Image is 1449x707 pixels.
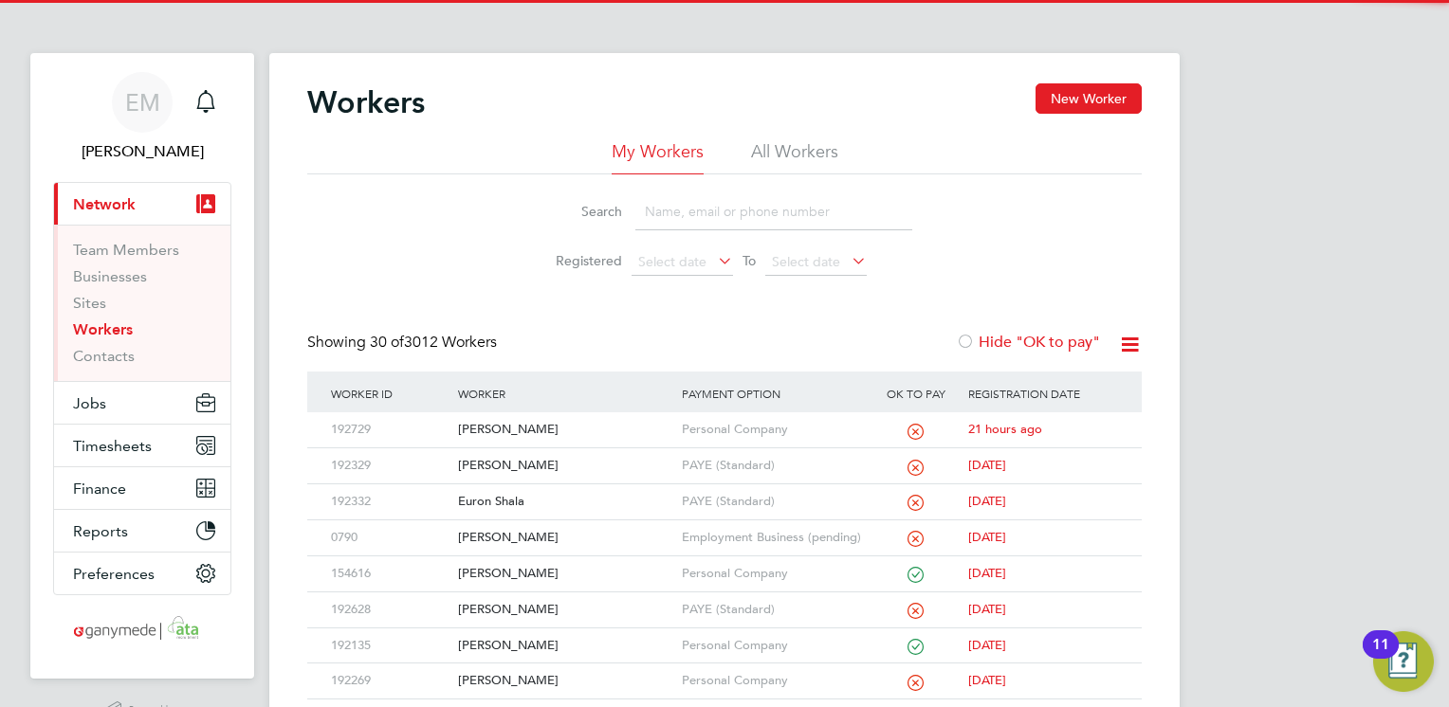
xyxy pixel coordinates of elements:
div: Network [54,225,230,381]
label: Registered [537,252,622,269]
button: Timesheets [54,425,230,466]
div: PAYE (Standard) [677,448,869,483]
li: All Workers [751,140,838,174]
a: EM[PERSON_NAME] [53,72,231,163]
li: My Workers [612,140,704,174]
div: PAYE (Standard) [677,484,869,519]
span: Timesheets [73,437,152,455]
span: Finance [73,480,126,498]
span: 3012 Workers [370,333,497,352]
div: 0790 [326,520,453,555]
img: ganymedesolutions-logo-retina.png [68,614,217,644]
span: 30 of [370,333,404,352]
div: Personal Company [677,628,869,663]
span: EM [125,90,160,115]
span: 21 hours ago [968,421,1042,437]
span: Network [73,195,136,213]
span: Reports [73,522,128,540]
a: Sites [73,294,106,312]
a: Businesses [73,267,147,285]
button: Reports [54,510,230,552]
div: [PERSON_NAME] [453,663,676,698]
input: Name, email or phone number [635,193,912,230]
div: Payment Option [677,372,869,415]
div: OK to pay [868,372,963,415]
div: [PERSON_NAME] [453,448,676,483]
div: [PERSON_NAME] [453,556,676,591]
a: Go to home page [53,614,231,644]
button: Open Resource Center, 11 new notifications [1373,631,1434,692]
div: 192135 [326,628,453,663]
div: Registration Date [963,372,1123,415]
button: Preferences [54,553,230,594]
div: 192628 [326,592,453,627]
span: [DATE] [968,637,1006,653]
span: Emma Malvenan [53,140,231,163]
a: 192628[PERSON_NAME]PAYE (Standard)[DATE] [326,591,1123,607]
div: Showing [307,333,501,353]
span: [DATE] [968,565,1006,581]
div: 192332 [326,484,453,519]
div: 192329 [326,448,453,483]
label: Search [537,203,622,220]
span: Jobs [73,394,106,412]
a: 154616[PERSON_NAME]Personal Company[DATE] [326,555,1123,571]
div: PAYE (Standard) [677,592,869,627]
div: [PERSON_NAME] [453,628,676,663]
span: [DATE] [968,601,1006,617]
div: Worker [453,372,676,415]
a: 192135[PERSON_NAME]Personal Company[DATE] [326,627,1123,644]
div: Personal Company [677,663,869,698]
span: [DATE] [968,493,1006,509]
span: To [737,248,761,273]
div: 11 [1372,644,1389,669]
nav: Main navigation [30,53,254,679]
div: [PERSON_NAME] [453,520,676,555]
div: [PERSON_NAME] [453,412,676,447]
span: [DATE] [968,529,1006,545]
span: Preferences [73,565,155,583]
button: New Worker [1036,83,1142,114]
a: 0790[PERSON_NAME]Employment Business (pending)[DATE] [326,519,1123,535]
div: 192729 [326,412,453,447]
div: Euron Shala [453,484,676,519]
span: Select date [638,253,706,270]
h2: Workers [307,83,425,121]
a: 192329[PERSON_NAME]PAYE (Standard)[DATE] [326,447,1123,463]
span: [DATE] [968,672,1006,688]
a: 192269[PERSON_NAME]Personal Company[DATE] [326,662,1123,679]
a: Contacts [73,347,135,365]
label: Hide "OK to pay" [956,333,1100,352]
div: Worker ID [326,372,453,415]
span: [DATE] [968,457,1006,473]
div: Employment Business (pending) [677,520,869,555]
div: Personal Company [677,556,869,591]
div: 154616 [326,556,453,591]
button: Finance [54,467,230,509]
a: Team Members [73,241,179,259]
div: 192269 [326,663,453,698]
div: Personal Company [677,412,869,447]
div: [PERSON_NAME] [453,592,676,627]
button: Jobs [54,382,230,424]
span: Select date [772,253,840,270]
a: 192332Euron ShalaPAYE (Standard)[DATE] [326,483,1123,499]
a: Workers [73,320,133,338]
button: Network [54,183,230,225]
a: 192729[PERSON_NAME]Personal Company21 hours ago [326,411,1123,427]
